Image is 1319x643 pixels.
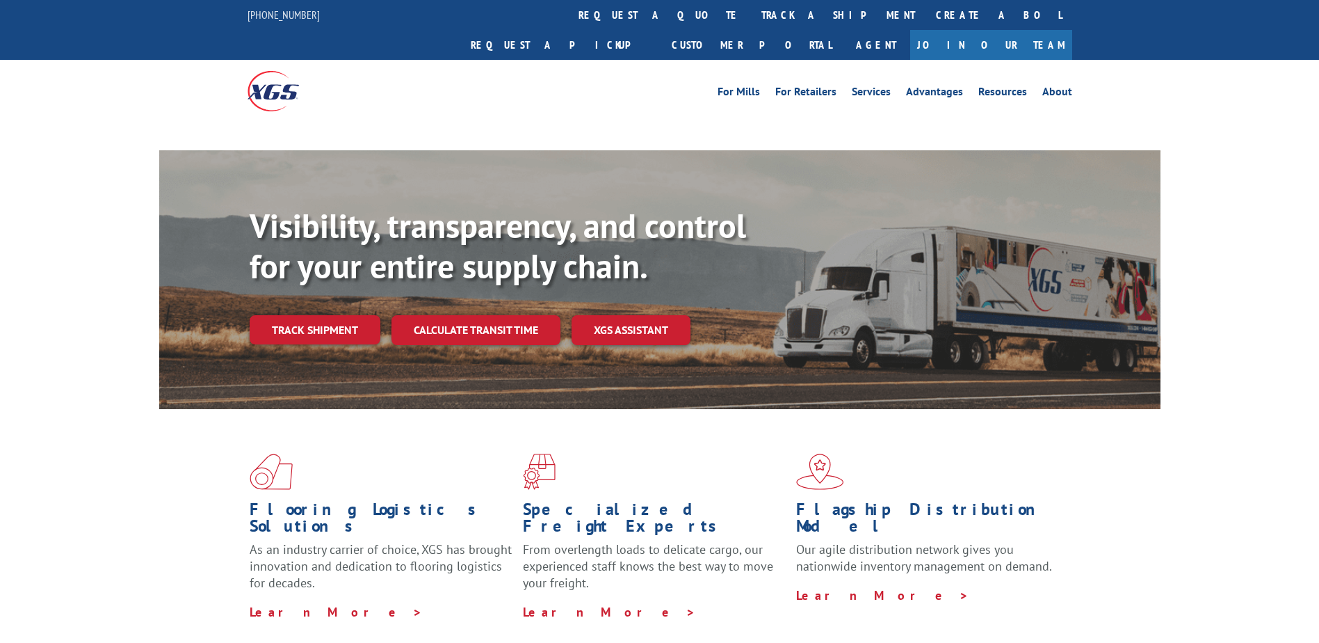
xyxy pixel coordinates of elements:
[910,30,1072,60] a: Join Our Team
[796,587,969,603] a: Learn More >
[842,30,910,60] a: Agent
[718,86,760,102] a: For Mills
[250,604,423,620] a: Learn More >
[523,604,696,620] a: Learn More >
[391,315,560,345] a: Calculate transit time
[250,315,380,344] a: Track shipment
[852,86,891,102] a: Services
[978,86,1027,102] a: Resources
[248,8,320,22] a: [PHONE_NUMBER]
[775,86,836,102] a: For Retailers
[796,541,1052,574] span: Our agile distribution network gives you nationwide inventory management on demand.
[250,454,293,490] img: xgs-icon-total-supply-chain-intelligence-red
[460,30,661,60] a: Request a pickup
[796,501,1059,541] h1: Flagship Distribution Model
[523,501,786,541] h1: Specialized Freight Experts
[906,86,963,102] a: Advantages
[572,315,690,345] a: XGS ASSISTANT
[796,454,844,490] img: xgs-icon-flagship-distribution-model-red
[250,204,746,287] b: Visibility, transparency, and control for your entire supply chain.
[523,454,556,490] img: xgs-icon-focused-on-flooring-red
[250,501,512,541] h1: Flooring Logistics Solutions
[523,541,786,603] p: From overlength loads to delicate cargo, our experienced staff knows the best way to move your fr...
[1042,86,1072,102] a: About
[250,541,512,591] span: As an industry carrier of choice, XGS has brought innovation and dedication to flooring logistics...
[661,30,842,60] a: Customer Portal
